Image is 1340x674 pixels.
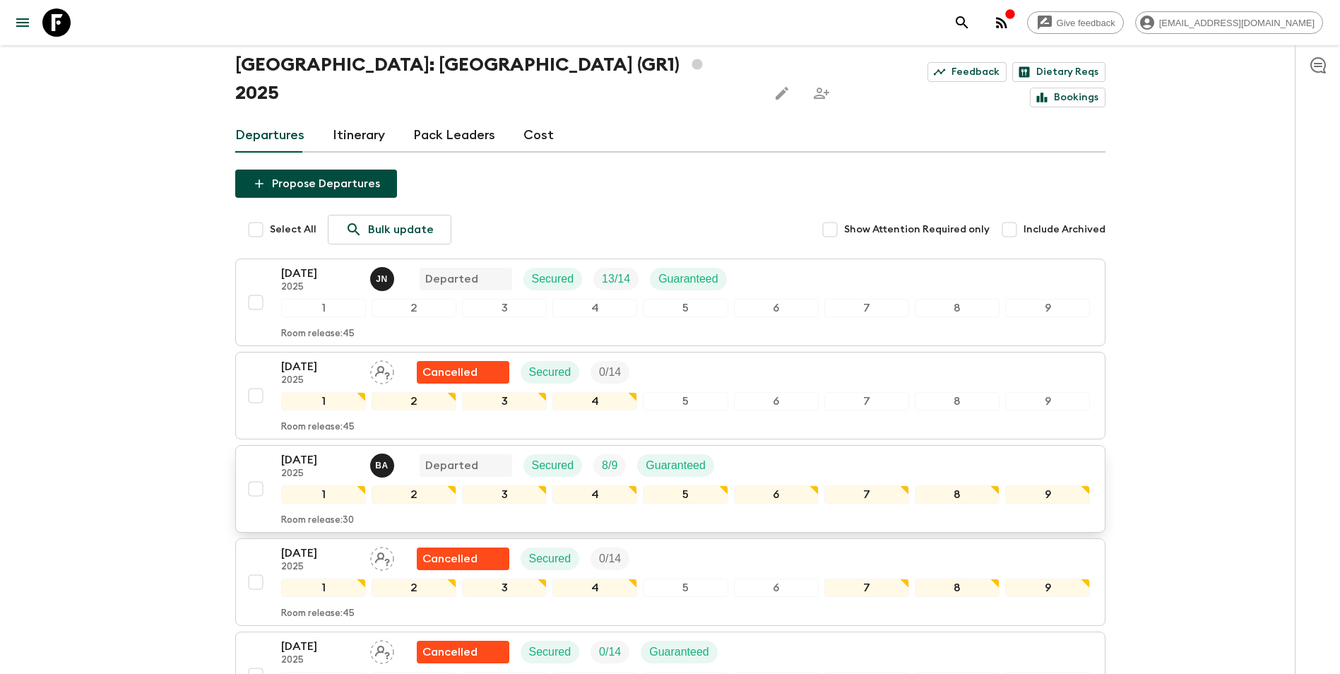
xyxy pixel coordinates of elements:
[529,644,571,661] p: Secured
[333,119,385,153] a: Itinerary
[368,221,434,238] p: Bulk update
[281,468,359,480] p: 2025
[593,268,639,290] div: Trip Fill
[599,644,621,661] p: 0 / 14
[532,457,574,474] p: Secured
[915,299,1000,317] div: 8
[372,392,456,410] div: 2
[281,579,366,597] div: 1
[422,550,478,567] p: Cancelled
[602,271,630,288] p: 13 / 14
[370,365,394,376] span: Assign pack leader
[915,485,1000,504] div: 8
[235,170,397,198] button: Propose Departures
[372,485,456,504] div: 2
[235,51,757,107] h1: [GEOGRAPHIC_DATA]: [GEOGRAPHIC_DATA] (GR1) 2025
[1030,88,1105,107] a: Bookings
[927,62,1007,82] a: Feedback
[824,485,909,504] div: 7
[370,644,394,656] span: Assign pack leader
[552,392,637,410] div: 4
[593,454,626,477] div: Trip Fill
[552,579,637,597] div: 4
[422,644,478,661] p: Cancelled
[807,79,836,107] span: Share this itinerary
[281,392,366,410] div: 1
[281,655,359,666] p: 2025
[915,579,1000,597] div: 8
[235,119,304,153] a: Departures
[599,364,621,381] p: 0 / 14
[552,485,637,504] div: 4
[462,485,547,504] div: 3
[235,352,1105,439] button: [DATE]2025Assign pack leaderFlash Pack cancellationSecuredTrip Fill123456789Room release:45
[370,551,394,562] span: Assign pack leader
[734,392,819,410] div: 6
[281,545,359,562] p: [DATE]
[529,550,571,567] p: Secured
[643,485,728,504] div: 5
[370,458,397,469] span: Byron Anderson
[235,538,1105,626] button: [DATE]2025Assign pack leaderFlash Pack cancellationSecuredTrip Fill123456789Room release:45
[270,223,316,237] span: Select All
[281,282,359,293] p: 2025
[1005,392,1090,410] div: 9
[523,268,583,290] div: Secured
[591,361,629,384] div: Trip Fill
[824,299,909,317] div: 7
[521,361,580,384] div: Secured
[1005,299,1090,317] div: 9
[281,485,366,504] div: 1
[523,119,554,153] a: Cost
[948,8,976,37] button: search adventures
[734,579,819,597] div: 6
[281,265,359,282] p: [DATE]
[281,299,366,317] div: 1
[281,562,359,573] p: 2025
[417,361,509,384] div: Flash Pack cancellation
[643,299,728,317] div: 5
[844,223,990,237] span: Show Attention Required only
[552,299,637,317] div: 4
[1049,18,1123,28] span: Give feedback
[328,215,451,244] a: Bulk update
[599,550,621,567] p: 0 / 14
[658,271,718,288] p: Guaranteed
[734,299,819,317] div: 6
[643,579,728,597] div: 5
[417,641,509,663] div: Flash Pack cancellation
[1027,11,1124,34] a: Give feedback
[462,299,547,317] div: 3
[1135,11,1323,34] div: [EMAIL_ADDRESS][DOMAIN_NAME]
[591,641,629,663] div: Trip Fill
[281,451,359,468] p: [DATE]
[602,457,617,474] p: 8 / 9
[370,271,397,283] span: Janita Nurmi
[372,579,456,597] div: 2
[372,299,456,317] div: 2
[281,608,355,620] p: Room release: 45
[8,8,37,37] button: menu
[281,515,354,526] p: Room release: 30
[417,548,509,570] div: Flash Pack cancellation
[646,457,706,474] p: Guaranteed
[281,638,359,655] p: [DATE]
[1005,579,1090,597] div: 9
[591,548,629,570] div: Trip Fill
[521,548,580,570] div: Secured
[281,375,359,386] p: 2025
[462,392,547,410] div: 3
[734,485,819,504] div: 6
[824,579,909,597] div: 7
[425,271,478,288] p: Departed
[462,579,547,597] div: 3
[532,271,574,288] p: Secured
[281,329,355,340] p: Room release: 45
[425,457,478,474] p: Departed
[281,358,359,375] p: [DATE]
[521,641,580,663] div: Secured
[1005,485,1090,504] div: 9
[1012,62,1105,82] a: Dietary Reqs
[235,445,1105,533] button: [DATE]2025Byron AndersonDepartedSecuredTrip FillGuaranteed123456789Room release:30
[281,422,355,433] p: Room release: 45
